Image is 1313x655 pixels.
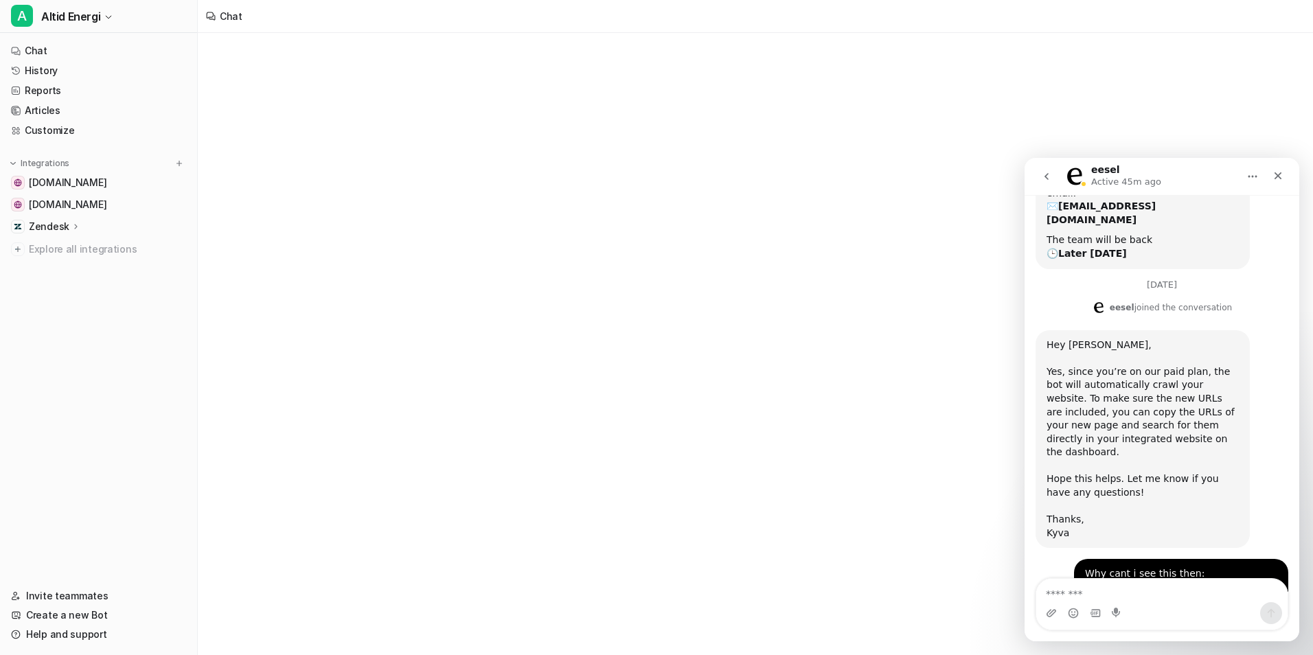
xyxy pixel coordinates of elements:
[5,173,192,192] a: altidenergi.dk[DOMAIN_NAME]
[11,242,25,256] img: explore all integrations
[5,586,192,606] a: Invite teammates
[11,401,264,496] div: ms@altidenergi.dk says…
[29,198,106,211] span: [DOMAIN_NAME]
[65,450,76,461] button: Gif picker
[41,7,100,26] span: Altid Energi
[14,200,22,209] img: greenpowerdenmark.dk
[21,450,32,461] button: Upload attachment
[236,444,258,466] button: Send a message…
[5,606,192,625] a: Create a new Bot
[5,121,192,140] a: Customize
[11,5,33,27] span: A
[14,222,22,231] img: Zendesk
[29,238,186,260] span: Explore all integrations
[12,421,263,444] textarea: Message…
[5,240,192,259] a: Explore all integrations
[5,61,192,80] a: History
[5,625,192,644] a: Help and support
[29,176,106,189] span: [DOMAIN_NAME]
[5,157,73,170] button: Integrations
[5,195,192,214] a: greenpowerdenmark.dk[DOMAIN_NAME]
[21,158,69,169] p: Integrations
[5,101,192,120] a: Articles
[14,179,22,187] img: altidenergi.dk
[60,409,253,423] div: Why cant i see this then:
[29,220,69,233] p: Zendesk
[87,450,98,461] button: Start recording
[220,9,242,23] div: Chat
[49,401,264,485] div: Why cant i see this then:[URL][DOMAIN_NAME]
[1025,158,1299,641] iframe: Intercom live chat
[8,159,18,168] img: expand menu
[43,450,54,461] button: Emoji picker
[5,41,192,60] a: Chat
[174,159,184,168] img: menu_add.svg
[5,81,192,100] a: Reports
